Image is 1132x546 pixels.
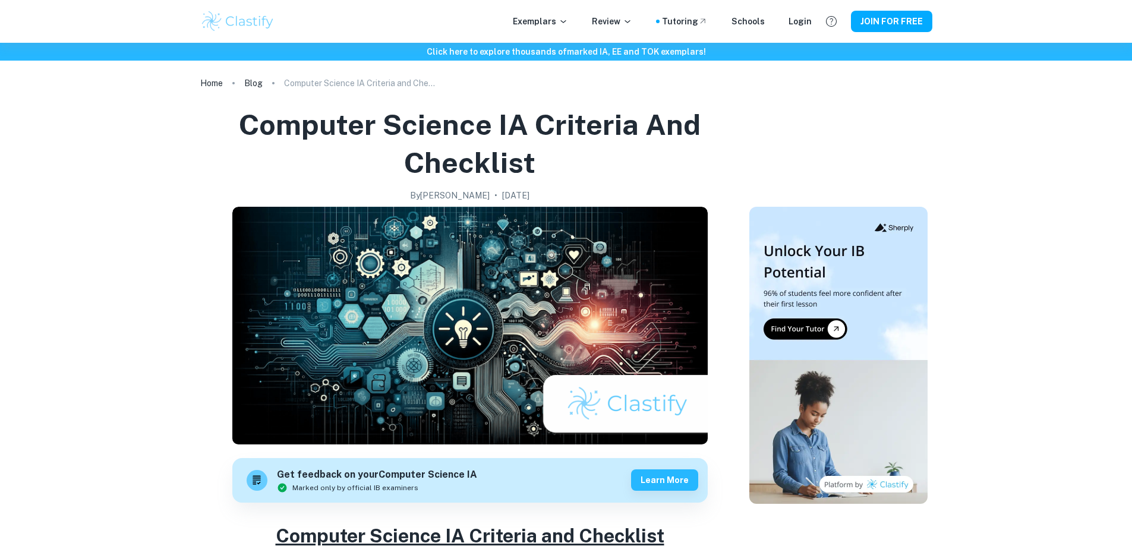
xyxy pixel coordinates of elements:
[513,15,568,28] p: Exemplars
[284,77,439,90] p: Computer Science IA Criteria and Checklist
[749,207,928,504] img: Thumbnail
[494,189,497,202] p: •
[200,10,276,33] img: Clastify logo
[277,468,477,482] h6: Get feedback on your Computer Science IA
[244,75,263,91] a: Blog
[200,75,223,91] a: Home
[592,15,632,28] p: Review
[851,11,932,32] button: JOIN FOR FREE
[232,458,708,503] a: Get feedback on yourComputer Science IAMarked only by official IB examinersLearn more
[205,106,735,182] h1: Computer Science IA Criteria and Checklist
[731,15,765,28] a: Schools
[662,15,708,28] a: Tutoring
[789,15,812,28] a: Login
[410,189,490,202] h2: By [PERSON_NAME]
[821,11,841,31] button: Help and Feedback
[232,207,708,444] img: Computer Science IA Criteria and Checklist cover image
[502,189,529,202] h2: [DATE]
[2,45,1130,58] h6: Click here to explore thousands of marked IA, EE and TOK exemplars !
[631,469,698,491] button: Learn more
[292,482,418,493] span: Marked only by official IB examiners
